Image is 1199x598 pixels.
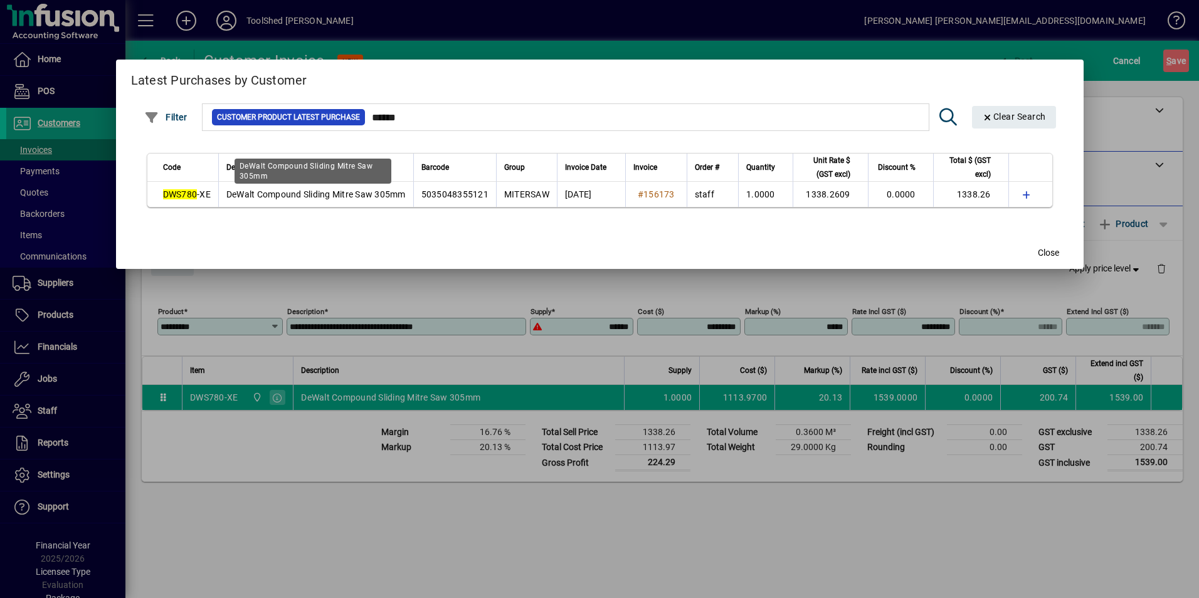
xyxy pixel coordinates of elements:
span: Customer Product Latest Purchase [217,111,360,123]
span: Order # [695,160,719,174]
div: Code [163,160,211,174]
span: Quantity [746,160,775,174]
span: -XE [163,189,211,199]
div: Order # [695,160,731,174]
span: Filter [144,112,188,122]
td: [DATE] [557,182,625,207]
div: Barcode [421,160,489,174]
div: Unit Rate $ (GST excl) [801,154,862,181]
button: Close [1028,241,1069,264]
td: 1338.2609 [793,182,868,207]
button: Clear [972,106,1056,129]
div: Discount % [876,160,927,174]
div: Total $ (GST excl) [941,154,1002,181]
span: Clear Search [982,112,1046,122]
em: DWS780 [163,189,198,199]
td: 1.0000 [738,182,793,207]
span: Code [163,160,181,174]
a: #156173 [633,187,679,201]
td: staff [687,182,738,207]
div: Invoice Date [565,160,618,174]
span: Group [504,160,525,174]
span: Invoice Date [565,160,606,174]
span: 156173 [643,189,675,199]
div: Group [504,160,549,174]
td: 1338.26 [933,182,1008,207]
button: Filter [141,106,191,129]
span: Close [1038,246,1059,260]
div: Description [226,160,406,174]
div: Quantity [746,160,786,174]
span: MITERSAW [504,189,549,199]
span: Unit Rate $ (GST excl) [801,154,850,181]
td: 0.0000 [868,182,933,207]
span: Discount % [878,160,916,174]
div: DeWalt Compound Sliding Mitre Saw 305mm [235,159,391,184]
span: Description [226,160,265,174]
div: Invoice [633,160,679,174]
span: DeWalt Compound Sliding Mitre Saw 305mm [226,189,406,199]
span: # [638,189,643,199]
h2: Latest Purchases by Customer [116,60,1084,96]
span: Barcode [421,160,449,174]
span: Total $ (GST excl) [941,154,991,181]
span: 5035048355121 [421,189,489,199]
span: Invoice [633,160,657,174]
